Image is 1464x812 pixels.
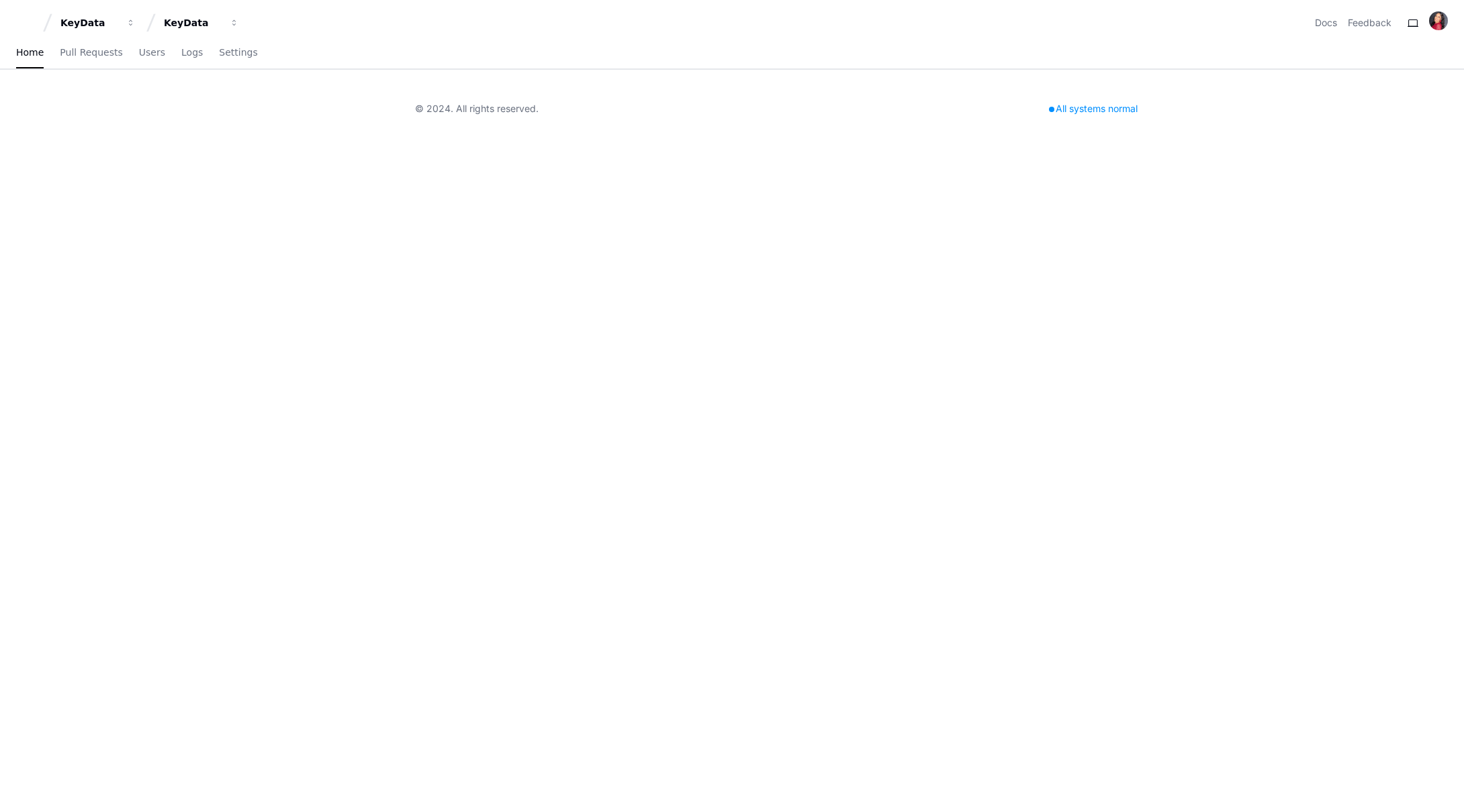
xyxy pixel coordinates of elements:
img: ACg8ocKet0vPXz9lSp14dS7hRSiZmuAbnmVWoHGQcAV4XUDWxXJWrq2G=s96-c [1429,11,1448,30]
a: Pull Requests [60,38,122,68]
a: Home [16,38,44,68]
button: Feedback [1348,16,1391,30]
span: Users [139,48,165,56]
a: Docs [1315,16,1337,30]
span: Pull Requests [60,48,122,56]
a: Logs [181,38,203,68]
div: KeyData [164,16,222,30]
a: Settings [219,38,257,68]
div: © 2024. All rights reserved. [415,102,539,115]
div: KeyData [60,16,118,30]
span: Settings [219,48,257,56]
span: Logs [181,48,203,56]
button: KeyData [55,11,141,35]
span: Home [16,48,44,56]
div: All systems normal [1041,99,1146,118]
button: KeyData [158,11,244,35]
a: Users [139,38,165,68]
